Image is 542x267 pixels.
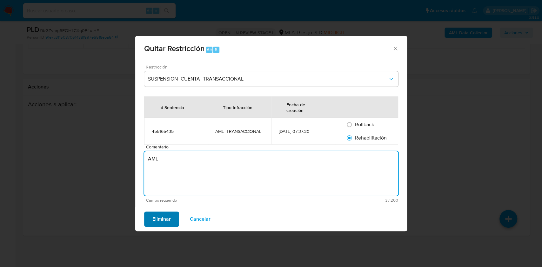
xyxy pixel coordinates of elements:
span: Comentario [146,145,400,149]
span: Cancelar [190,212,211,226]
span: Restricción [146,65,400,69]
span: Eliminar [152,212,171,226]
span: Máximo 200 caracteres [272,198,398,202]
span: Alt [207,47,212,53]
span: Rehabilitación [355,134,387,141]
span: Campo requerido [146,198,272,203]
button: Cancelar [182,212,219,227]
div: [DATE] 07:37:20 [279,128,327,134]
button: Eliminar [144,212,179,227]
span: SUSPENSION_CUENTA_TRANSACCIONAL [148,76,388,82]
span: Quitar Restricción [144,43,205,54]
div: Tipo Infracción [215,100,260,115]
textarea: AML [144,151,398,196]
div: 455165435 [152,128,200,134]
div: Fecha de creación [279,97,327,118]
span: Rollback [355,121,374,128]
div: Id Sentencia [152,100,192,115]
button: Cerrar ventana [392,45,398,51]
button: Restriction [144,71,398,87]
div: AML_TRANSACCIONAL [215,128,264,134]
span: 5 [215,47,217,53]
